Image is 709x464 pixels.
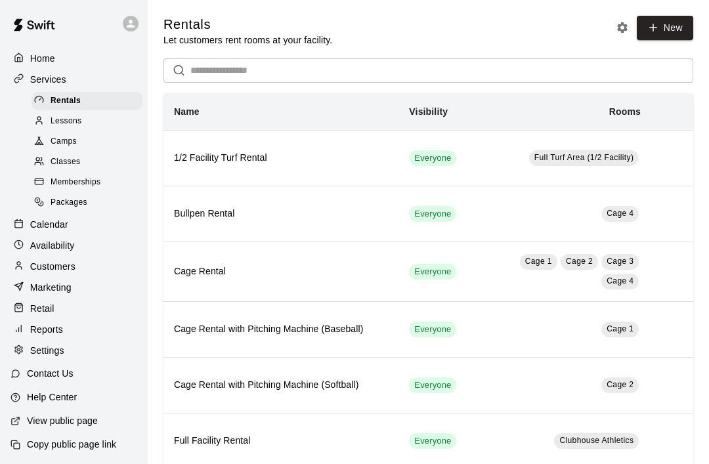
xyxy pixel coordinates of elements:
[32,173,148,193] a: Memberships
[30,239,75,252] p: Availability
[30,281,72,294] p: Marketing
[32,91,148,111] a: Rentals
[174,207,388,221] h6: Bullpen Rental
[409,208,456,221] span: Everyone
[559,436,634,445] span: Clubhouse Athletics
[11,236,137,255] a: Availability
[174,264,388,279] h6: Cage Rental
[11,341,137,360] a: Settings
[51,176,100,189] span: Memberships
[163,33,332,47] p: Let customers rent rooms at your facility.
[30,260,75,273] p: Customers
[525,257,552,266] span: Cage 1
[30,73,66,86] p: Services
[32,133,142,151] div: Camps
[32,194,142,212] div: Packages
[32,193,148,213] a: Packages
[174,151,388,165] h6: 1/2 Facility Turf Rental
[409,264,456,280] div: This service is visible to all of your customers
[11,257,137,276] a: Customers
[409,150,456,166] div: This service is visible to all of your customers
[32,132,148,152] a: Camps
[409,322,456,337] div: This service is visible to all of your customers
[27,367,74,380] p: Contact Us
[27,438,116,451] p: Copy public page link
[51,115,82,128] span: Lessons
[32,152,148,173] a: Classes
[566,257,593,266] span: Cage 2
[11,70,137,89] a: Services
[11,299,137,318] a: Retail
[612,18,632,37] button: Rental settings
[32,112,142,131] div: Lessons
[27,390,77,404] p: Help Center
[534,153,634,162] span: Full Turf Area (1/2 Facility)
[11,320,137,339] a: Reports
[409,152,456,165] span: Everyone
[11,49,137,68] a: Home
[30,323,63,336] p: Reports
[163,16,332,33] h5: Rentals
[30,218,68,231] p: Calendar
[27,414,98,427] p: View public page
[11,215,137,234] a: Calendar
[607,324,634,333] span: Cage 1
[409,106,448,117] b: Visibility
[51,196,87,209] span: Packages
[607,257,634,266] span: Cage 3
[409,266,456,278] span: Everyone
[30,52,55,65] p: Home
[51,95,81,108] span: Rentals
[409,206,456,222] div: This service is visible to all of your customers
[607,209,634,218] span: Cage 4
[174,322,388,337] h6: Cage Rental with Pitching Machine (Baseball)
[32,92,142,110] div: Rentals
[32,111,148,131] a: Lessons
[30,344,64,357] p: Settings
[607,380,634,389] span: Cage 2
[174,378,388,392] h6: Cage Rental with Pitching Machine (Softball)
[51,135,77,148] span: Camps
[637,16,693,40] a: New
[409,435,456,448] span: Everyone
[174,434,388,448] h6: Full Facility Rental
[409,433,456,449] div: This service is visible to all of your customers
[51,156,80,169] span: Classes
[409,379,456,392] span: Everyone
[409,377,456,393] div: This service is visible to all of your customers
[32,153,142,171] div: Classes
[174,106,200,117] b: Name
[11,278,137,297] a: Marketing
[609,106,641,117] b: Rooms
[607,276,634,285] span: Cage 4
[409,324,456,336] span: Everyone
[30,302,54,315] p: Retail
[32,173,142,192] div: Memberships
